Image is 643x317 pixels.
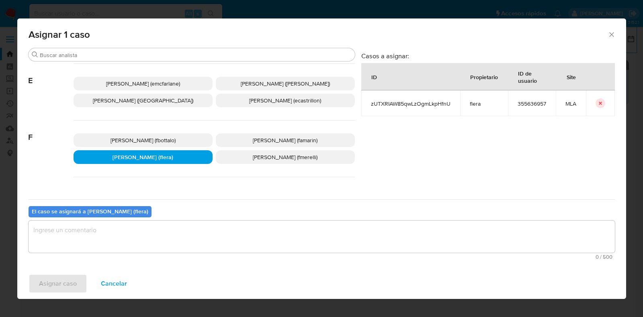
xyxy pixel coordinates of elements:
span: [PERSON_NAME] (famarin) [253,136,317,144]
span: [PERSON_NAME] (fmerelli) [253,153,317,161]
span: [PERSON_NAME] (flera) [113,153,173,161]
span: [PERSON_NAME] ([GEOGRAPHIC_DATA]) [93,96,193,104]
div: [PERSON_NAME] ([GEOGRAPHIC_DATA]) [74,94,213,107]
div: Propietario [461,67,508,86]
div: [PERSON_NAME] (flera) [74,150,213,164]
span: Máximo 500 caracteres [31,254,612,260]
span: F [29,121,74,142]
h3: Casos a asignar: [361,52,615,60]
span: [PERSON_NAME] (ecastrillon) [249,96,321,104]
span: [PERSON_NAME] ([PERSON_NAME]) [241,80,330,88]
div: assign-modal [17,18,626,299]
button: Cerrar ventana [608,31,615,38]
div: [PERSON_NAME] (emcfarlane) [74,77,213,90]
div: [PERSON_NAME] (fmerelli) [216,150,355,164]
span: MLA [565,100,576,107]
div: [PERSON_NAME] ([PERSON_NAME]) [216,77,355,90]
button: Buscar [32,51,38,58]
span: G [29,177,74,199]
span: [PERSON_NAME] (emcfarlane) [106,80,180,88]
div: [PERSON_NAME] (famarin) [216,133,355,147]
button: icon-button [596,98,605,108]
b: El caso se asignará a [PERSON_NAME] (flera) [32,207,148,215]
span: Asignar 1 caso [29,30,608,39]
span: Cancelar [101,275,127,292]
div: ID [362,67,387,86]
span: 355636957 [518,100,546,107]
span: [PERSON_NAME] (fbottalo) [111,136,176,144]
div: [PERSON_NAME] (ecastrillon) [216,94,355,107]
input: Buscar analista [40,51,352,59]
div: ID de usuario [508,63,555,90]
div: Site [557,67,586,86]
div: [PERSON_NAME] (fbottalo) [74,133,213,147]
button: Cancelar [90,274,137,293]
span: flera [470,100,498,107]
span: zUTXRIAW85qwLzOgmLkpHfnU [371,100,451,107]
span: E [29,64,74,86]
